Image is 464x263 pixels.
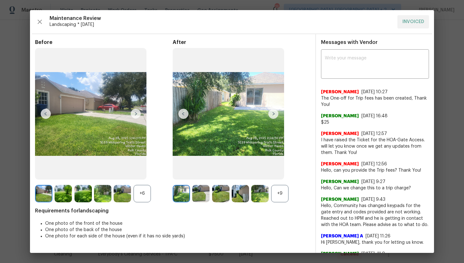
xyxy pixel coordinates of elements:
span: The One-off for Trip fees has been created, Thank You! [321,95,429,108]
span: [DATE] 12:57 [361,131,387,136]
img: right-chevron-button-url [131,109,141,119]
span: [PERSON_NAME] [321,196,359,203]
img: left-chevron-button-url [178,109,188,119]
span: [DATE], 11:0 [361,252,385,256]
span: [DATE] 9:27 [361,180,385,184]
li: One photo of the front of the house [45,220,310,227]
span: After [173,39,310,46]
span: [DATE] 16:48 [361,114,388,118]
span: Maintenance Review [50,15,392,21]
span: I have raised the Ticket for the HOA-Gate Access. will let you know once we get any updates from ... [321,137,429,156]
span: Before [35,39,173,46]
span: [PERSON_NAME] [321,179,359,185]
span: [DATE] 11:26 [366,234,390,238]
span: Hello, Community has changed keypads for the gate entry and codes provided are not working. Reach... [321,203,429,228]
span: [DATE] 10:27 [361,90,388,94]
span: Hello, Can we change this to a trip charge? [321,185,429,191]
span: [PERSON_NAME] [321,251,359,257]
span: [PERSON_NAME] A [321,233,363,239]
span: [PERSON_NAME] [321,131,359,137]
span: [PERSON_NAME] [321,161,359,167]
span: [PERSON_NAME] [321,113,359,119]
li: One photo for each side of the house (even if it has no side yards) [45,233,310,239]
span: $25 [321,119,429,125]
span: Hello, can you provide the Trip fees? Thank You! [321,167,429,174]
span: Hi [PERSON_NAME], thank you for letting us know. [321,239,429,246]
img: right-chevron-button-url [268,109,278,119]
span: [DATE] 12:56 [361,162,387,166]
div: +9 [271,185,289,202]
img: left-chevron-button-url [41,109,51,119]
span: Requirements for landscaping [35,208,310,214]
span: Messages with Vendor [321,40,378,45]
span: Landscaping * [DATE] [50,21,392,28]
span: [DATE] 9:43 [361,197,385,202]
span: [PERSON_NAME] [321,89,359,95]
li: One photo of the back of the house [45,227,310,233]
div: +6 [134,185,151,202]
